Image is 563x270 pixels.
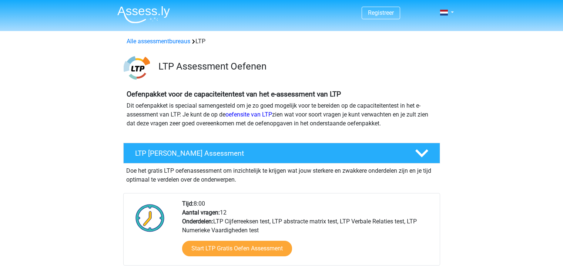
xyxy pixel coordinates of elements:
[182,200,194,207] b: Tijd:
[225,111,272,118] a: oefensite van LTP
[182,209,220,216] b: Aantal vragen:
[135,149,403,158] h4: LTP [PERSON_NAME] Assessment
[177,199,439,265] div: 8:00 12 LTP Cijferreeksen test, LTP abstracte matrix test, LTP Verbale Relaties test, LTP Numerie...
[127,38,190,45] a: Alle assessmentbureaus
[117,6,170,23] img: Assessly
[368,9,394,16] a: Registreer
[124,37,440,46] div: LTP
[120,143,443,163] a: LTP [PERSON_NAME] Assessment
[182,218,213,225] b: Onderdelen:
[123,163,440,184] div: Doe het gratis LTP oefenassessment om inzichtelijk te krijgen wat jouw sterkere en zwakkere onder...
[124,55,150,81] img: ltp.png
[158,61,434,72] h3: LTP Assessment Oefenen
[131,199,169,236] img: Klok
[182,241,292,256] a: Start LTP Gratis Oefen Assessment
[127,90,341,98] b: Oefenpakket voor de capaciteitentest van het e-assessment van LTP
[127,101,437,128] p: Dit oefenpakket is speciaal samengesteld om je zo goed mogelijk voor te bereiden op de capaciteit...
